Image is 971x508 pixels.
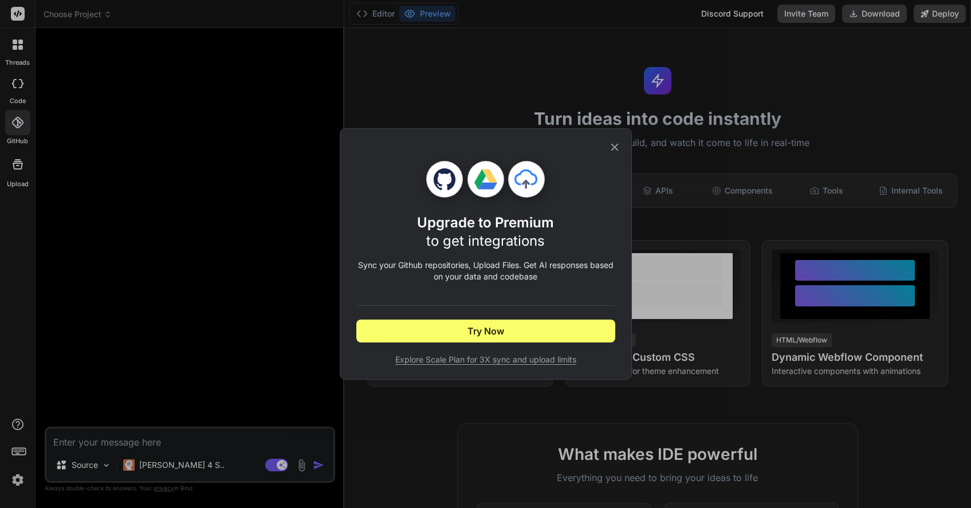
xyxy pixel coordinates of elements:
[467,324,504,338] span: Try Now
[356,259,615,282] p: Sync your Github repositories, Upload Files. Get AI responses based on your data and codebase
[417,214,554,250] h1: Upgrade to Premium
[426,233,545,249] span: to get integrations
[356,354,615,365] span: Explore Scale Plan for 3X sync and upload limits
[356,320,615,342] button: Try Now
